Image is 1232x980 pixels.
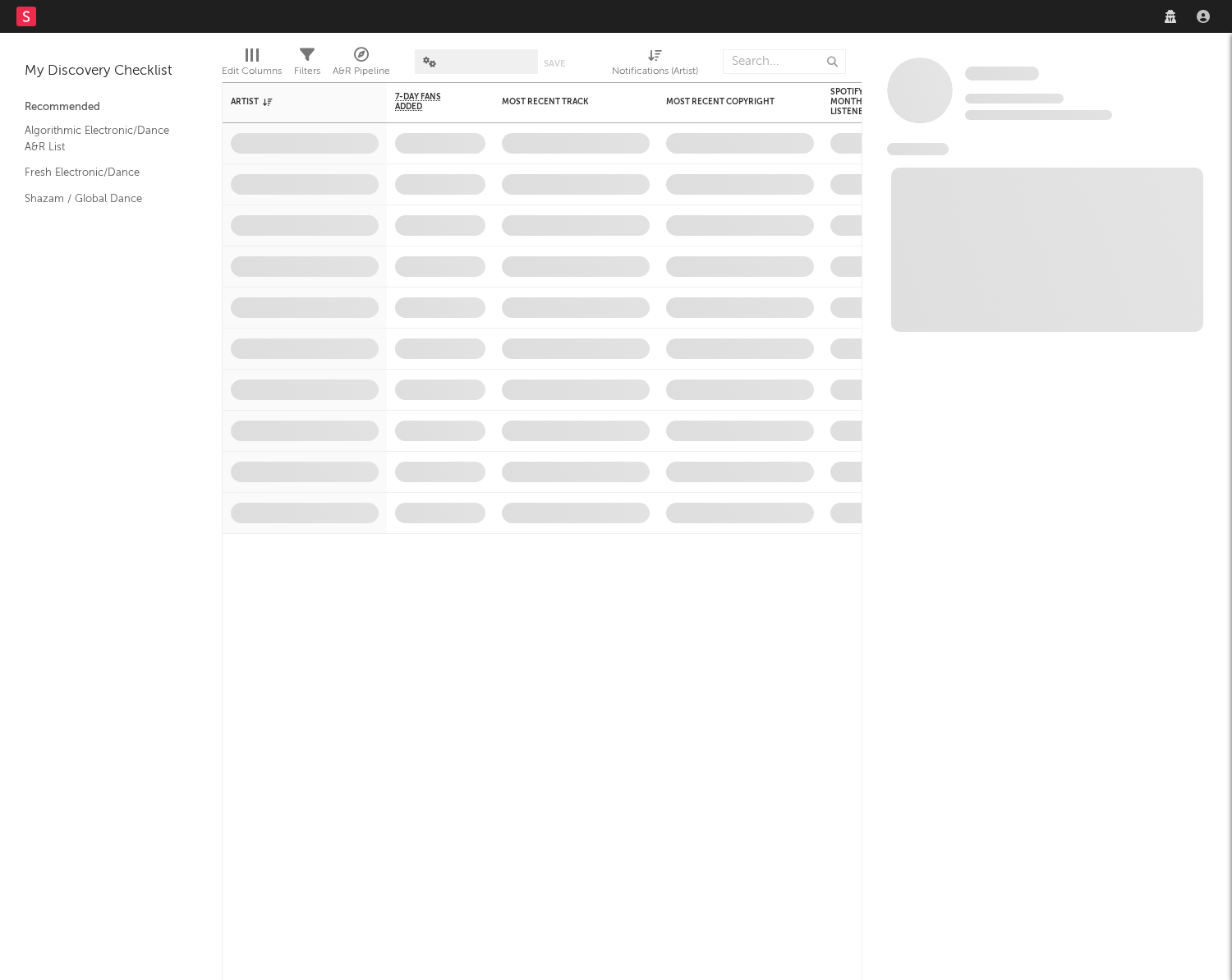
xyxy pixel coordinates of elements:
[395,92,461,112] span: 7-Day Fans Added
[294,62,320,81] div: Filters
[666,97,789,107] div: Most Recent Copyright
[830,87,888,117] div: Spotify Monthly Listeners
[965,67,1039,81] span: Some Artist
[887,143,949,155] span: News Feed
[612,41,698,89] div: Notifications (Artist)
[502,97,625,107] div: Most Recent Track
[25,98,197,117] div: Recommended
[25,62,197,81] div: My Discovery Checklist
[222,41,282,89] div: Edit Columns
[333,62,390,81] div: A&R Pipeline
[231,97,354,107] div: Artist
[965,94,1064,104] span: Tracking Since: [DATE]
[612,62,698,81] div: Notifications (Artist)
[333,41,390,89] div: A&R Pipeline
[723,49,846,74] input: Search...
[965,110,1112,120] span: 0 fans last week
[294,41,320,89] div: Filters
[222,62,282,81] div: Edit Columns
[25,122,181,155] a: Algorithmic Electronic/Dance A&R List
[544,59,565,68] button: Save
[25,163,181,182] a: Fresh Electronic/Dance
[965,66,1039,82] a: Some Artist
[25,190,181,208] a: Shazam / Global Dance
